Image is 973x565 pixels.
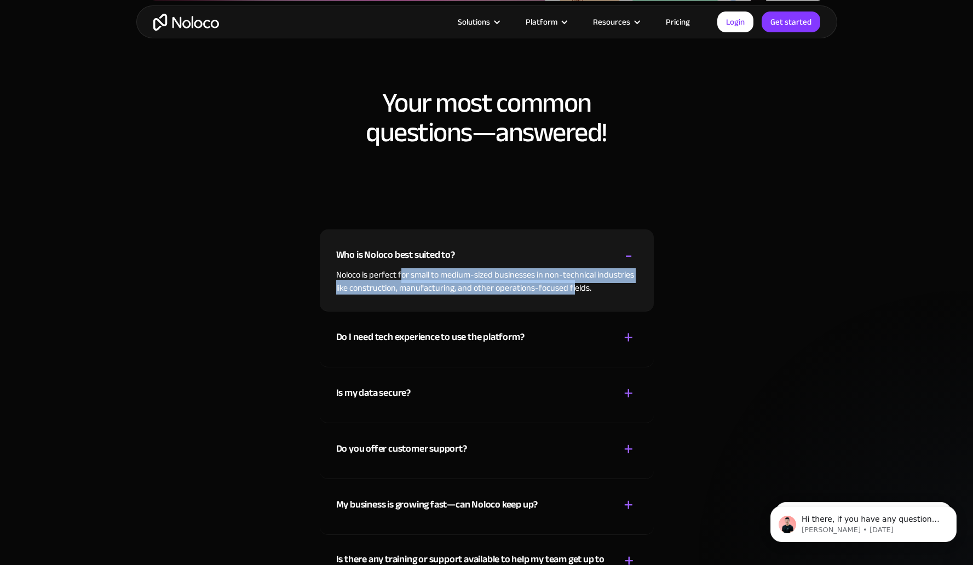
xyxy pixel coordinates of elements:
[624,328,634,347] div: +
[458,15,490,29] div: Solutions
[624,384,634,403] div: +
[512,15,579,29] div: Platform
[336,247,455,263] div: Who is Noloco best suited to?
[444,15,512,29] div: Solutions
[336,497,538,513] div: My business is growing fast—can Noloco keep up?
[153,14,219,31] a: home
[624,440,634,459] div: +
[336,329,525,345] div: Do I need tech experience to use the platform?
[593,15,630,29] div: Resources
[717,11,753,32] a: Login
[624,495,634,515] div: +
[336,385,411,401] div: Is my data secure?
[526,15,557,29] div: Platform
[652,15,704,29] a: Pricing
[336,268,637,295] p: Noloco is perfect for small to medium-sized businesses in non-technical industries like construct...
[754,483,973,560] iframe: Intercom notifications message
[336,441,467,457] div: Do you offer customer support?
[762,11,820,32] a: Get started
[625,246,632,265] div: -
[579,15,652,29] div: Resources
